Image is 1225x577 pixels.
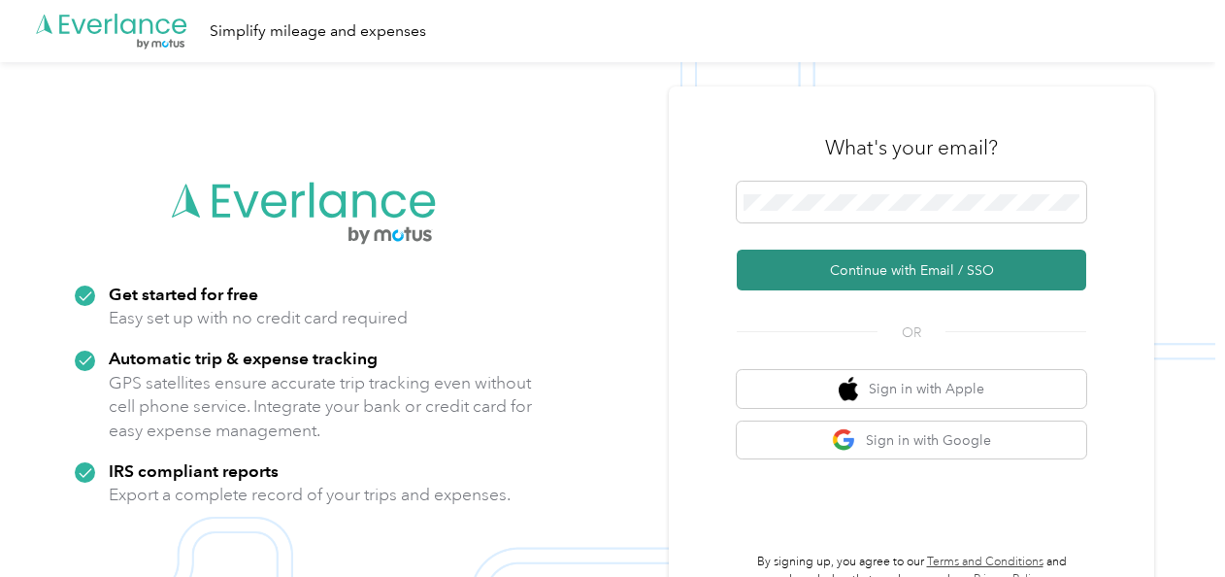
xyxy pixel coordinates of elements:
[927,555,1043,569] a: Terms and Conditions
[210,19,426,44] div: Simplify mileage and expenses
[877,322,945,343] span: OR
[839,377,858,401] img: apple logo
[737,370,1086,408] button: apple logoSign in with Apple
[109,460,279,481] strong: IRS compliant reports
[737,250,1086,290] button: Continue with Email / SSO
[109,371,533,443] p: GPS satellites ensure accurate trip tracking even without cell phone service. Integrate your bank...
[109,284,258,304] strong: Get started for free
[737,422,1086,459] button: google logoSign in with Google
[109,483,511,507] p: Export a complete record of your trips and expenses.
[825,134,998,161] h3: What's your email?
[832,428,856,453] img: google logo
[109,306,408,330] p: Easy set up with no credit card required
[109,348,378,368] strong: Automatic trip & expense tracking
